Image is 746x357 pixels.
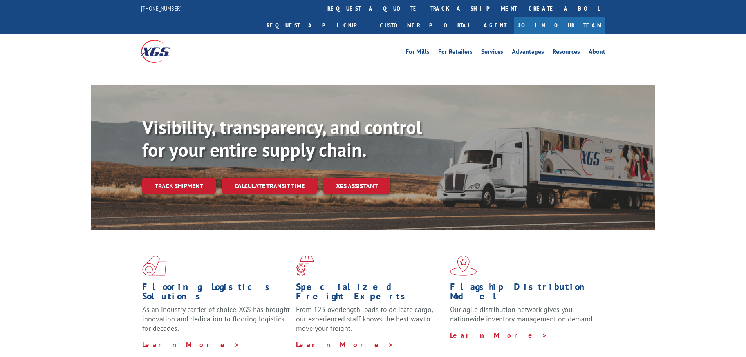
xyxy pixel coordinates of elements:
[296,305,444,340] p: From 123 overlength loads to delicate cargo, our experienced staff knows the best way to move you...
[142,305,290,333] span: As an industry carrier of choice, XGS has brought innovation and dedication to flooring logistics...
[142,256,166,276] img: xgs-icon-total-supply-chain-intelligence-red
[261,17,374,34] a: Request a pickup
[553,49,580,57] a: Resources
[512,49,544,57] a: Advantages
[142,115,422,162] b: Visibility, transparency, and control for your entire supply chain.
[296,256,314,276] img: xgs-icon-focused-on-flooring-red
[450,256,477,276] img: xgs-icon-flagship-distribution-model-red
[142,178,216,194] a: Track shipment
[476,17,514,34] a: Agent
[296,340,394,349] a: Learn More >
[141,4,182,12] a: [PHONE_NUMBER]
[589,49,605,57] a: About
[142,340,240,349] a: Learn More >
[374,17,476,34] a: Customer Portal
[481,49,503,57] a: Services
[438,49,473,57] a: For Retailers
[296,282,444,305] h1: Specialized Freight Experts
[323,178,390,194] a: XGS ASSISTANT
[406,49,430,57] a: For Mills
[450,305,594,323] span: Our agile distribution network gives you nationwide inventory management on demand.
[142,282,290,305] h1: Flooring Logistics Solutions
[222,178,317,194] a: Calculate transit time
[450,282,598,305] h1: Flagship Distribution Model
[514,17,605,34] a: Join Our Team
[450,331,547,340] a: Learn More >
